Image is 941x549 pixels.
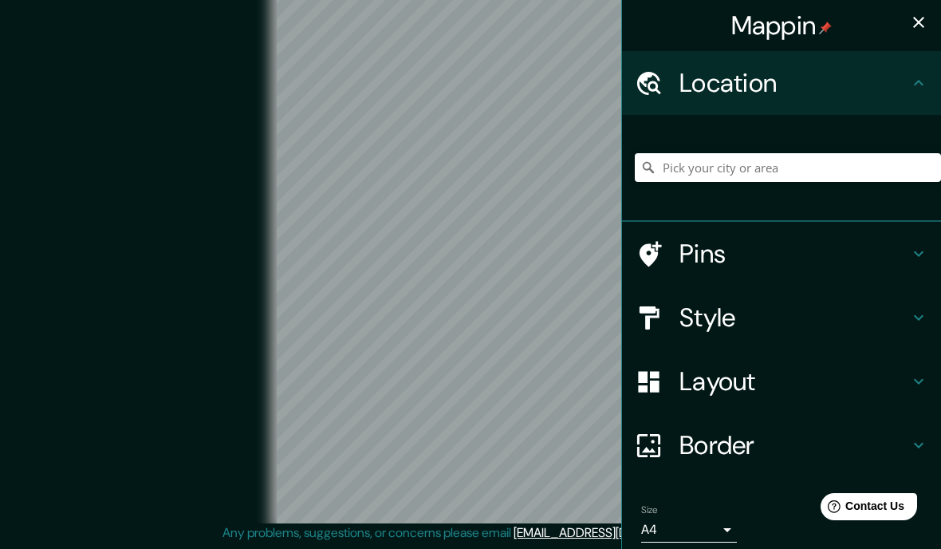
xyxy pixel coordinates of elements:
[641,504,658,517] label: Size
[514,524,711,541] a: [EMAIL_ADDRESS][DOMAIN_NAME]
[635,153,941,182] input: Pick your city or area
[679,67,909,99] h4: Location
[622,286,941,350] div: Style
[679,238,909,270] h4: Pins
[222,523,713,543] p: Any problems, suggestions, or concerns please email .
[622,51,941,115] div: Location
[799,487,923,531] iframe: Help widget launcher
[641,517,737,543] div: A4
[679,429,909,461] h4: Border
[731,10,833,41] h4: Mappin
[622,222,941,286] div: Pins
[679,302,909,334] h4: Style
[622,413,941,477] div: Border
[819,22,832,34] img: pin-icon.png
[622,350,941,413] div: Layout
[679,365,909,397] h4: Layout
